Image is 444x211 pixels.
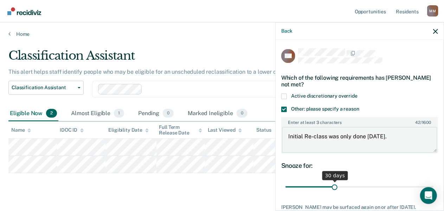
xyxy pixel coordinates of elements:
[7,7,41,15] img: Recidiviz
[420,187,437,204] div: Open Intercom Messenger
[415,120,431,125] span: / 1600
[60,127,84,133] div: IDOC ID
[8,68,309,75] p: This alert helps staff identify people who may be eligible for an unscheduled reclassification to...
[256,127,271,133] div: Status
[163,109,174,118] span: 0
[46,109,57,118] span: 2
[114,109,124,118] span: 1
[159,124,202,136] div: Full Term Release Date
[8,48,408,68] div: Classification Assistant
[291,93,358,99] span: Active discretionary override
[281,69,438,93] div: Which of the following requirements has [PERSON_NAME] not met?
[415,120,420,125] span: 42
[237,109,247,118] span: 0
[8,106,58,121] div: Eligible Now
[427,5,438,17] button: Profile dropdown button
[322,171,348,180] div: 30 days
[281,162,438,170] div: Snooze for:
[427,5,438,17] div: M M
[8,31,436,37] a: Home
[12,85,75,91] span: Classification Assistant
[291,106,359,112] span: Other: please specify a reason
[11,127,31,133] div: Name
[281,28,292,34] button: Back
[282,118,437,125] label: Enter at least 3 characters
[137,106,175,121] div: Pending
[208,127,242,133] div: Last Viewed
[70,106,126,121] div: Almost Eligible
[282,127,437,153] textarea: Initial Re-class was only done [DATE].
[186,106,249,121] div: Marked Ineligible
[108,127,149,133] div: Eligibility Date
[281,204,438,210] div: [PERSON_NAME] may be surfaced again on or after [DATE].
